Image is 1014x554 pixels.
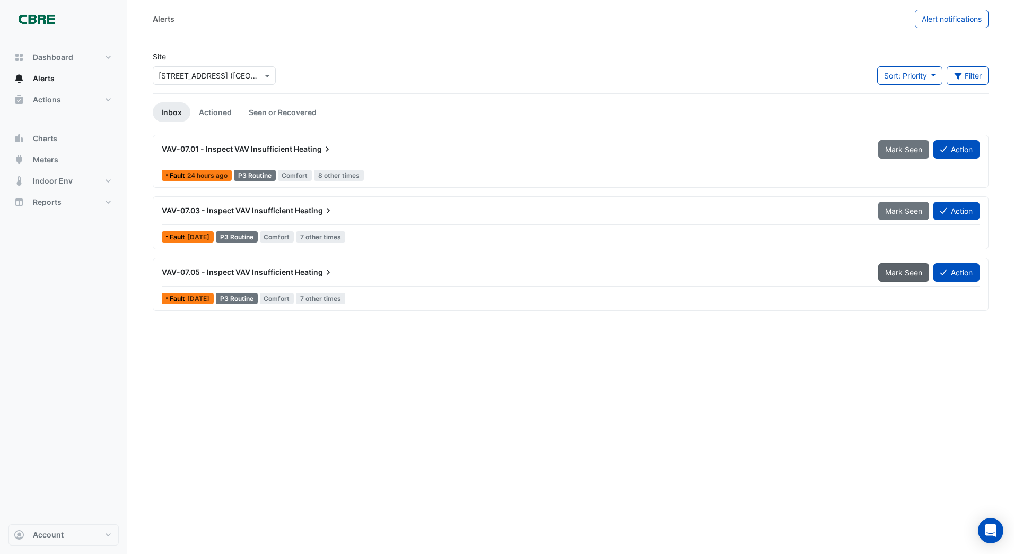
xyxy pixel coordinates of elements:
button: Alerts [8,68,119,89]
span: VAV-07.01 - Inspect VAV Insufficient [162,144,292,153]
span: Charts [33,133,57,144]
div: P3 Routine [234,170,276,181]
span: Dashboard [33,52,73,63]
span: Heating [294,144,333,154]
span: Reports [33,197,62,207]
button: Charts [8,128,119,149]
button: Mark Seen [878,202,929,220]
button: Actions [8,89,119,110]
span: Alerts [33,73,55,84]
span: Heating [295,205,334,216]
label: Site [153,51,166,62]
button: Alert notifications [915,10,989,28]
app-icon: Indoor Env [14,176,24,186]
span: Mon 13-Oct-2025 07:19 AEDT [187,171,228,179]
span: Sort: Priority [884,71,927,80]
span: 7 other times [296,293,345,304]
div: P3 Routine [216,293,258,304]
button: Mark Seen [878,140,929,159]
button: Account [8,524,119,546]
button: Indoor Env [8,170,119,192]
span: Comfort [260,293,294,304]
span: Mon 13-Oct-2025 06:49 AEDT [187,233,209,241]
span: VAV-07.03 - Inspect VAV Insufficient [162,206,293,215]
app-icon: Actions [14,94,24,105]
span: Heating [295,267,334,278]
button: Mark Seen [878,263,929,282]
button: Dashboard [8,47,119,68]
a: Inbox [153,102,190,122]
span: Mark Seen [885,268,922,277]
div: Open Intercom Messenger [978,518,1003,543]
span: Fault [170,296,187,302]
span: Comfort [260,231,294,243]
div: P3 Routine [216,231,258,243]
button: Reports [8,192,119,213]
app-icon: Meters [14,154,24,165]
span: 8 other times [314,170,364,181]
span: Mark Seen [885,145,922,154]
span: Mark Seen [885,206,922,215]
a: Seen or Recovered [240,102,325,122]
a: Actioned [190,102,240,122]
app-icon: Dashboard [14,52,24,63]
span: Indoor Env [33,176,73,186]
span: Meters [33,154,58,165]
span: Fault [170,234,187,240]
app-icon: Alerts [14,73,24,84]
span: Account [33,530,64,540]
button: Sort: Priority [877,66,942,85]
img: Company Logo [13,8,60,30]
span: Actions [33,94,61,105]
span: Mon 13-Oct-2025 06:33 AEDT [187,295,209,302]
span: 7 other times [296,231,345,243]
button: Meters [8,149,119,170]
button: Action [933,140,980,159]
span: Comfort [278,170,312,181]
button: Action [933,202,980,220]
button: Filter [947,66,989,85]
span: Fault [170,172,187,179]
span: Alert notifications [922,14,982,23]
app-icon: Charts [14,133,24,144]
div: Alerts [153,13,174,24]
span: VAV-07.05 - Inspect VAV Insufficient [162,267,293,276]
button: Action [933,263,980,282]
app-icon: Reports [14,197,24,207]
